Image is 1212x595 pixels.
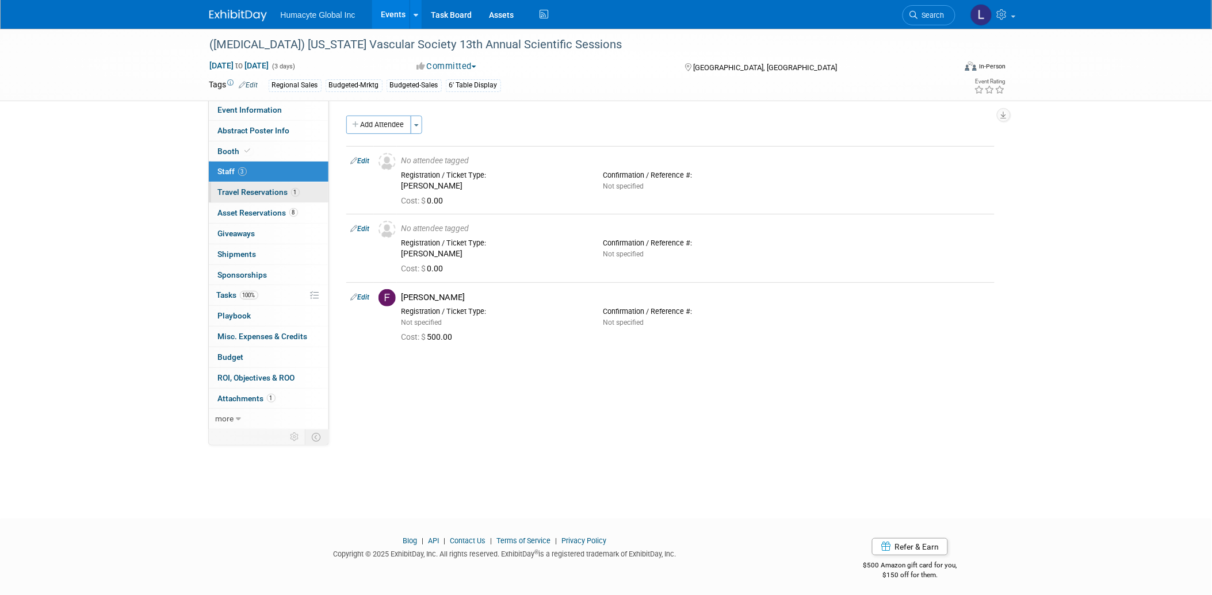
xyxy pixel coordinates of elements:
img: Unassigned-User-Icon.png [378,153,396,170]
div: Confirmation / Reference #: [603,171,788,180]
div: Registration / Ticket Type: [402,307,586,316]
div: Registration / Ticket Type: [402,171,586,180]
span: Not specified [603,318,644,327]
span: Cost: $ [402,196,427,205]
span: Sponsorships [218,270,267,279]
a: Search [903,5,955,25]
a: Contact Us [450,536,485,545]
div: In-Person [978,62,1005,71]
div: 6' Table Display [446,79,501,91]
a: Edit [351,225,370,233]
img: Format-Inperson.png [965,62,977,71]
img: Unassigned-User-Icon.png [378,221,396,238]
span: (3 days) [272,63,296,70]
div: Event Format [888,60,1006,77]
div: [PERSON_NAME] [402,249,586,259]
span: 0.00 [402,196,448,205]
span: [GEOGRAPHIC_DATA], [GEOGRAPHIC_DATA] [694,63,838,72]
img: F.jpg [378,289,396,306]
a: Misc. Expenses & Credits [209,327,328,347]
div: Regional Sales [269,79,322,91]
a: Edit [239,81,258,89]
button: Add Attendee [346,116,411,134]
span: | [419,536,426,545]
span: | [487,536,495,545]
i: Booth reservation complete [245,148,251,154]
span: 3 [238,167,247,176]
td: Tags [209,79,258,92]
span: Misc. Expenses & Credits [218,332,308,341]
span: Tasks [217,290,258,300]
div: Event Rating [974,79,1005,85]
a: Terms of Service [496,536,550,545]
a: Event Information [209,100,328,120]
a: Travel Reservations1 [209,182,328,202]
span: [DATE] [DATE] [209,60,270,71]
div: Copyright © 2025 ExhibitDay, Inc. All rights reserved. ExhibitDay is a registered trademark of Ex... [209,546,801,559]
span: 0.00 [402,264,448,273]
span: Budget [218,352,244,362]
span: ROI, Objectives & ROO [218,373,295,382]
a: Playbook [209,306,328,326]
span: Humacyte Global Inc [281,10,355,20]
span: Cost: $ [402,264,427,273]
div: [PERSON_NAME] [402,292,990,303]
div: Budgeted-Sales [387,79,442,91]
a: API [428,536,439,545]
td: Personalize Event Tab Strip [285,429,305,444]
span: Not specified [603,182,644,190]
span: Staff [218,167,247,176]
a: ROI, Objectives & ROO [209,368,328,388]
a: Edit [351,157,370,165]
span: 8 [289,208,298,217]
a: Abstract Poster Info [209,121,328,141]
span: Giveaways [218,229,255,238]
div: Confirmation / Reference #: [603,239,788,248]
img: ExhibitDay [209,10,267,21]
a: more [209,409,328,429]
a: Giveaways [209,224,328,244]
div: Registration / Ticket Type: [402,239,586,248]
a: Refer & Earn [872,538,948,555]
td: Toggle Event Tabs [305,429,328,444]
div: $500 Amazon gift card for you, [817,553,1003,579]
a: Sponsorships [209,265,328,285]
a: Booth [209,141,328,162]
button: Committed [412,60,481,72]
span: Search [918,11,945,20]
span: Attachments [218,394,276,403]
span: Event Information [218,105,282,114]
span: 1 [267,394,276,402]
div: ([MEDICAL_DATA]) [US_STATE] Vascular Society 13th Annual Scientific Sessions [206,34,938,55]
a: Shipments [209,244,328,264]
div: $150 off for them. [817,570,1003,580]
span: 1 [291,188,300,197]
a: Edit [351,293,370,301]
span: Travel Reservations [218,187,300,197]
div: Confirmation / Reference #: [603,307,788,316]
span: Not specified [603,250,644,258]
img: Linda Hamilton [970,4,992,26]
sup: ® [534,549,538,555]
div: No attendee tagged [402,224,990,234]
div: [PERSON_NAME] [402,181,586,191]
span: 500.00 [402,332,457,341]
span: | [441,536,448,545]
span: Shipments [218,249,257,259]
a: Budget [209,347,328,367]
span: | [552,536,560,545]
span: Booth [218,147,253,156]
a: Tasks100% [209,285,328,305]
span: 100% [240,291,258,300]
span: Cost: $ [402,332,427,341]
span: Playbook [218,311,251,320]
a: Privacy Policy [561,536,606,545]
a: Attachments1 [209,389,328,409]
span: more [216,414,234,423]
a: Staff3 [209,162,328,182]
span: Asset Reservations [218,208,298,217]
div: Budgeted-Mrktg [326,79,383,91]
span: to [234,61,245,70]
span: Not specified [402,318,442,327]
a: Asset Reservations8 [209,203,328,223]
